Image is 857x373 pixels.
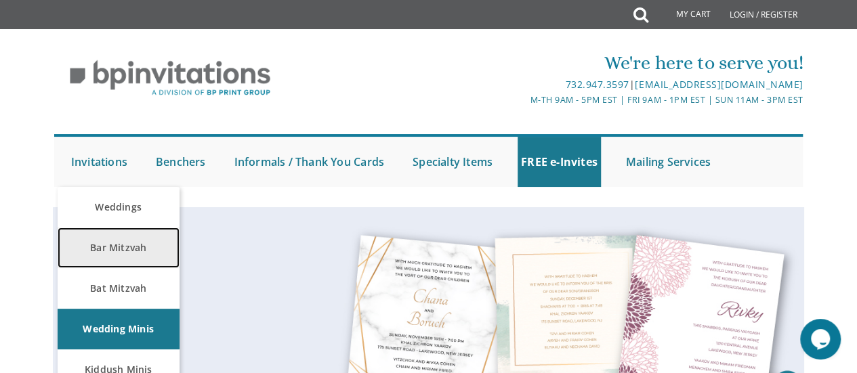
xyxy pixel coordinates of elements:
[518,137,601,187] a: FREE e-Invites
[635,78,803,91] a: [EMAIL_ADDRESS][DOMAIN_NAME]
[623,137,714,187] a: Mailing Services
[647,1,720,28] a: My Cart
[58,227,180,268] a: Bar Mitzvah
[304,76,803,93] div: |
[800,319,843,359] iframe: chat widget
[68,137,131,187] a: Invitations
[152,137,209,187] a: Benchers
[409,137,496,187] a: Specialty Items
[566,78,629,91] a: 732.947.3597
[304,93,803,107] div: M-Th 9am - 5pm EST | Fri 9am - 1pm EST | Sun 11am - 3pm EST
[58,268,180,309] a: Bat Mitzvah
[58,187,180,227] a: Weddings
[54,50,287,106] img: BP Invitation Loft
[304,49,803,76] div: We're here to serve you!
[58,309,180,349] a: Wedding Minis
[231,137,388,187] a: Informals / Thank You Cards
